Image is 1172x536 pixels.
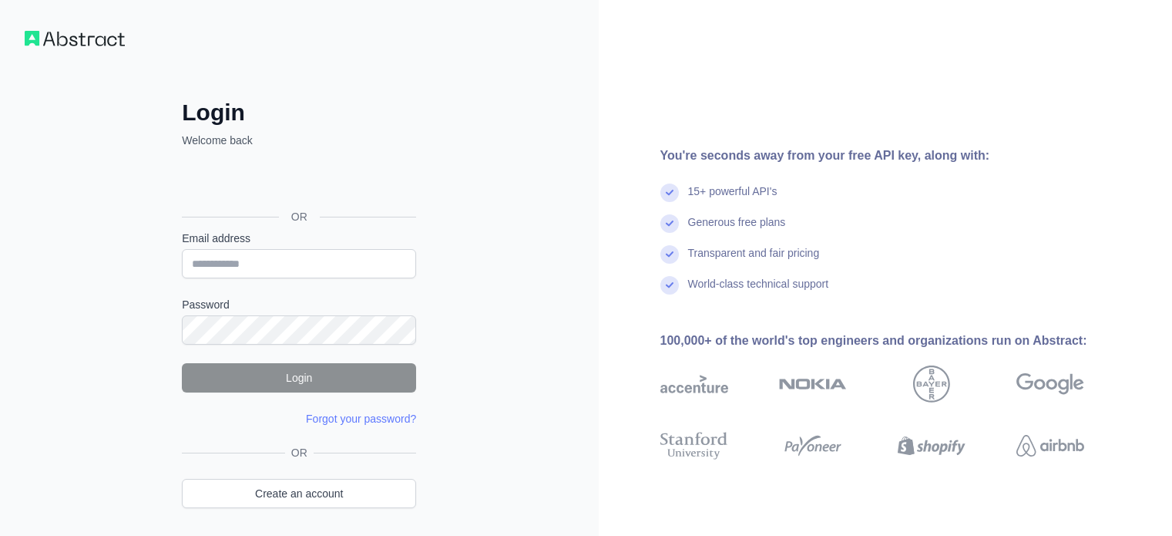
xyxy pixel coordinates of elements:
[182,479,416,508] a: Create an account
[1016,366,1084,403] img: google
[660,214,679,233] img: check mark
[306,413,416,425] a: Forgot your password?
[660,332,1133,350] div: 100,000+ of the world's top engineers and organizations run on Abstract:
[898,429,965,463] img: shopify
[660,147,1133,165] div: You're seconds away from your free API key, along with:
[688,214,786,245] div: Generous free plans
[779,429,847,463] img: payoneer
[279,209,320,224] span: OR
[660,429,728,463] img: stanford university
[660,366,728,403] img: accenture
[1016,429,1084,463] img: airbnb
[688,245,820,276] div: Transparent and fair pricing
[182,133,416,148] p: Welcome back
[660,276,679,295] img: check mark
[285,445,314,460] span: OR
[688,184,777,214] div: 15+ powerful API's
[660,245,679,264] img: check mark
[660,184,679,202] img: check mark
[182,297,416,312] label: Password
[913,366,950,403] img: bayer
[688,276,829,307] div: World-class technical support
[182,231,416,246] label: Email address
[25,31,125,46] img: Workflow
[174,165,421,199] iframe: Sign in with Google Button
[779,366,847,403] img: nokia
[182,363,416,393] button: Login
[182,99,416,126] h2: Login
